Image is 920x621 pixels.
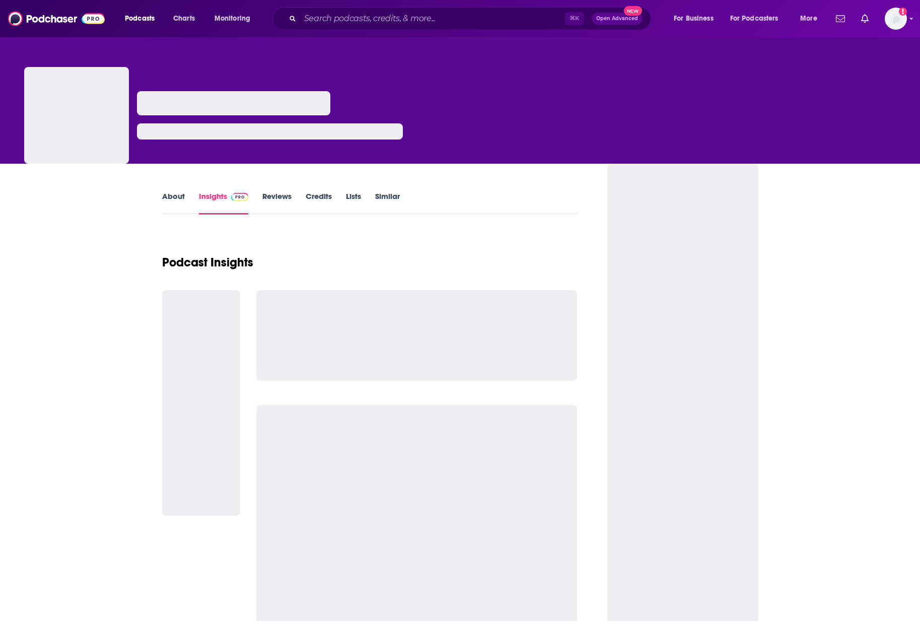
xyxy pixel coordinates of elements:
[282,7,661,30] div: Search podcasts, credits, & more...
[899,8,907,16] svg: Add a profile image
[885,8,907,30] span: Logged in as mcoyle
[793,11,830,27] button: open menu
[375,191,400,215] a: Similar
[885,8,907,30] img: User Profile
[346,191,361,215] a: Lists
[565,12,584,25] span: ⌘ K
[667,11,726,27] button: open menu
[730,12,779,26] span: For Podcasters
[800,12,817,26] span: More
[596,16,638,21] span: Open Advanced
[8,9,105,28] img: Podchaser - Follow, Share and Rate Podcasts
[624,6,642,16] span: New
[306,191,332,215] a: Credits
[592,13,643,25] button: Open AdvancedNew
[674,12,714,26] span: For Business
[885,8,907,30] button: Show profile menu
[125,12,155,26] span: Podcasts
[832,10,849,27] a: Show notifications dropdown
[215,12,250,26] span: Monitoring
[162,191,185,215] a: About
[173,12,195,26] span: Charts
[199,191,249,215] a: InsightsPodchaser Pro
[167,11,201,27] a: Charts
[162,255,253,270] h1: Podcast Insights
[207,11,263,27] button: open menu
[118,11,168,27] button: open menu
[724,11,793,27] button: open menu
[231,193,249,201] img: Podchaser Pro
[262,191,292,215] a: Reviews
[300,11,565,27] input: Search podcasts, credits, & more...
[857,10,873,27] a: Show notifications dropdown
